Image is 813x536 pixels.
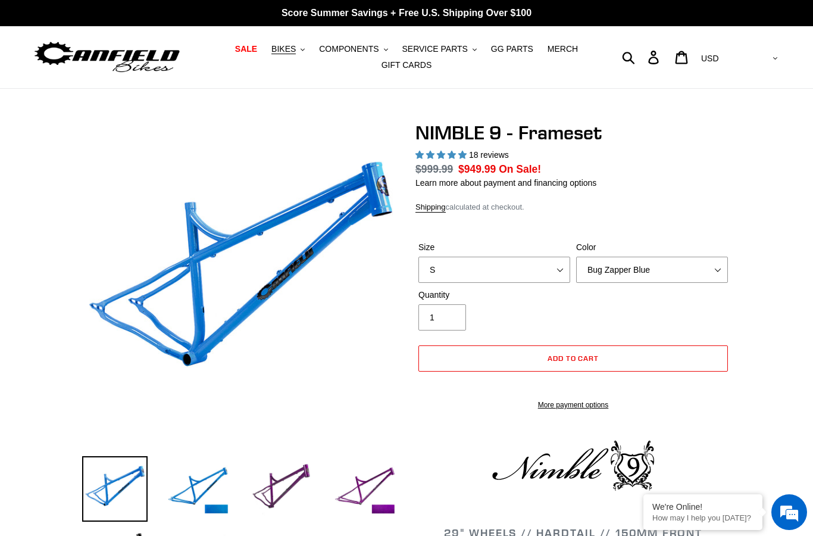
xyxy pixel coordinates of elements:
button: SERVICE PARTS [396,41,482,57]
a: Shipping [415,202,446,213]
span: 4.89 stars [415,150,469,160]
a: Learn more about payment and financing options [415,178,596,188]
button: COMPONENTS [313,41,393,57]
h1: NIMBLE 9 - Frameset [415,121,731,144]
img: Load image into Gallery viewer, NIMBLE 9 - Frameset [249,456,314,522]
a: More payment options [418,400,728,410]
span: Add to cart [548,354,599,363]
span: GIFT CARDS [382,60,432,70]
p: How may I help you today? [652,513,753,522]
img: NIMBLE 9 - Frameset [85,124,395,435]
span: $949.99 [458,163,496,175]
a: MERCH [542,41,584,57]
div: calculated at checkout. [415,201,731,213]
img: Load image into Gallery viewer, NIMBLE 9 - Frameset [332,456,398,522]
label: Size [418,241,570,254]
span: MERCH [548,44,578,54]
button: BIKES [265,41,311,57]
span: BIKES [271,44,296,54]
span: 18 reviews [469,150,509,160]
s: $999.99 [415,163,453,175]
span: On Sale! [499,161,541,177]
div: We're Online! [652,502,753,512]
img: Canfield Bikes [33,39,182,76]
span: SALE [235,44,257,54]
span: GG PARTS [491,44,533,54]
label: Quantity [418,289,570,301]
img: Load image into Gallery viewer, NIMBLE 9 - Frameset [165,456,231,522]
a: GIFT CARDS [376,57,438,73]
span: COMPONENTS [319,44,379,54]
a: SALE [229,41,263,57]
span: SERVICE PARTS [402,44,467,54]
a: GG PARTS [485,41,539,57]
img: Load image into Gallery viewer, NIMBLE 9 - Frameset [82,456,148,522]
button: Add to cart [418,345,728,372]
label: Color [576,241,728,254]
